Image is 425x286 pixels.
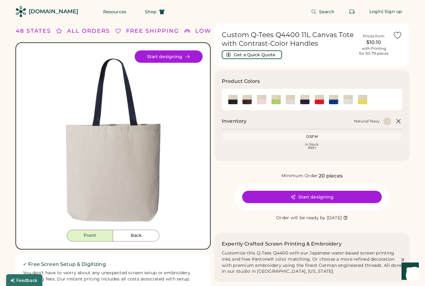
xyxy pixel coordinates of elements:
h2: ✓ Free Screen Setup & Digitizing [23,261,203,268]
div: Natural/ Black [228,95,238,104]
button: Front [67,230,113,241]
div: Login [369,9,382,15]
div: Order will be ready by [276,215,326,221]
div: Natural/ Light Pink [257,95,266,104]
h2: Inventory [222,117,246,125]
div: FREE SHIPPING [126,27,179,35]
img: Natural/ Black Swatch Image [228,95,238,104]
div: Prices from [363,34,385,39]
button: Search [304,6,342,18]
div: Q4400 Style Image [23,50,203,230]
img: Natural/ Navy Swatch Image [300,95,309,104]
button: Back [113,230,159,241]
div: with Printing for 50-79 pieces [359,46,389,56]
div: Natural/ Red [315,95,324,104]
h3: Product Colors [222,78,260,85]
div: Natural/ Yellow [358,95,367,104]
div: Natural/ Navy [354,119,380,124]
img: Natural/ Lime Swatch Image [271,95,281,104]
div: Natural/ Lime [271,95,281,104]
div: [DOMAIN_NAME] [29,8,78,15]
div: 20 pieces [319,172,343,180]
button: Get a Quick Quote [222,50,282,59]
div: Natural/ White [343,95,353,104]
div: $10.10 [358,39,389,46]
div: Minimum Order: [281,173,319,179]
img: Natural/ Red Swatch Image [315,95,324,104]
div: Customize this Q-Tees Q4400 with our Japanese water-based screen printing inks and free Pantone® ... [222,250,402,275]
span: Search [319,10,335,14]
img: Natural/ Natural Swatch Image [286,95,295,104]
div: Natural/ Chocolate [242,95,252,104]
img: Natural/ Yellow Swatch Image [358,95,367,104]
div: ALL ORDERS [67,27,110,35]
img: Natural/ Light Pink Swatch Image [257,95,266,104]
div: Natural/ Natural [286,95,295,104]
div: Natural/ Navy [300,95,309,104]
div: [DATE] [327,215,342,221]
h2: Expertly Crafted Screen Printing & Embroidery [222,240,342,248]
button: Start designing [242,191,382,203]
div: OSFM [224,134,400,139]
div: You don't have to worry about any unexpected screen setup or embroidery digitizing fees. Our inst... [23,270,203,282]
button: Retrieve an order [346,6,358,18]
h1: Custom Q-Tees Q4400 11L Canvas Tote with Contrast-Color Handles [222,31,355,48]
button: Resources [96,6,134,18]
div: Natural/ Royal [329,95,338,104]
div: LOWER 48 STATES [195,27,258,35]
div: In Stock 999+ [224,143,400,150]
span: Shop [145,10,157,14]
img: Natural/ Chocolate Swatch Image [242,95,252,104]
img: Natural/ White Swatch Image [343,95,353,104]
img: Natural/ Royal Swatch Image [329,95,338,104]
iframe: Front Chat [396,258,422,285]
button: Shop [137,6,172,18]
img: Q4400 - Natural/ Navy Front Image [23,50,203,230]
button: Start designing [135,50,203,63]
img: Rendered Logo - Screens [15,6,26,17]
div: | Sign up [382,9,402,15]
